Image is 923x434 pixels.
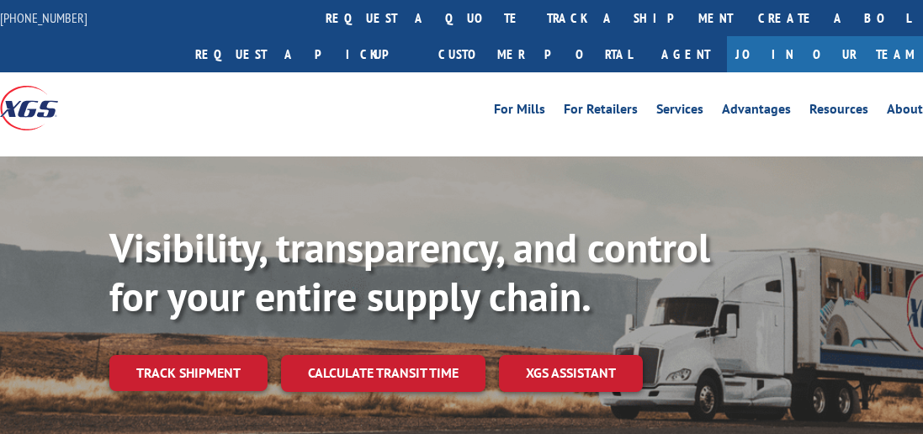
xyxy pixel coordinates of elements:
[109,355,268,390] a: Track shipment
[564,103,638,121] a: For Retailers
[494,103,545,121] a: For Mills
[426,36,645,72] a: Customer Portal
[499,355,643,391] a: XGS ASSISTANT
[727,36,923,72] a: Join Our Team
[809,103,868,121] a: Resources
[183,36,426,72] a: Request a pickup
[887,103,923,121] a: About
[281,355,485,391] a: Calculate transit time
[656,103,703,121] a: Services
[722,103,791,121] a: Advantages
[109,221,710,322] b: Visibility, transparency, and control for your entire supply chain.
[645,36,727,72] a: Agent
